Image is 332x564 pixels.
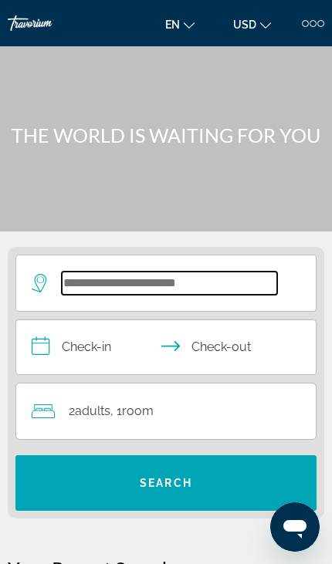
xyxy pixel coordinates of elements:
button: Travelers: 2 adults, 0 children [16,383,316,439]
span: 2 [69,400,110,422]
button: Change language [158,13,202,35]
span: , 1 [110,400,154,422]
span: USD [233,19,256,31]
button: Change currency [225,13,279,35]
button: Check in and out dates [15,319,317,375]
span: Room [122,404,154,418]
span: en [165,19,180,31]
button: Search [15,455,317,511]
h1: THE WORLD IS WAITING FOR YOU [8,123,324,147]
iframe: Кнопка для запуску вікна повідомлень [270,502,320,552]
div: Search widget [15,255,317,511]
span: Search [140,477,192,489]
span: Adults [75,404,110,418]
